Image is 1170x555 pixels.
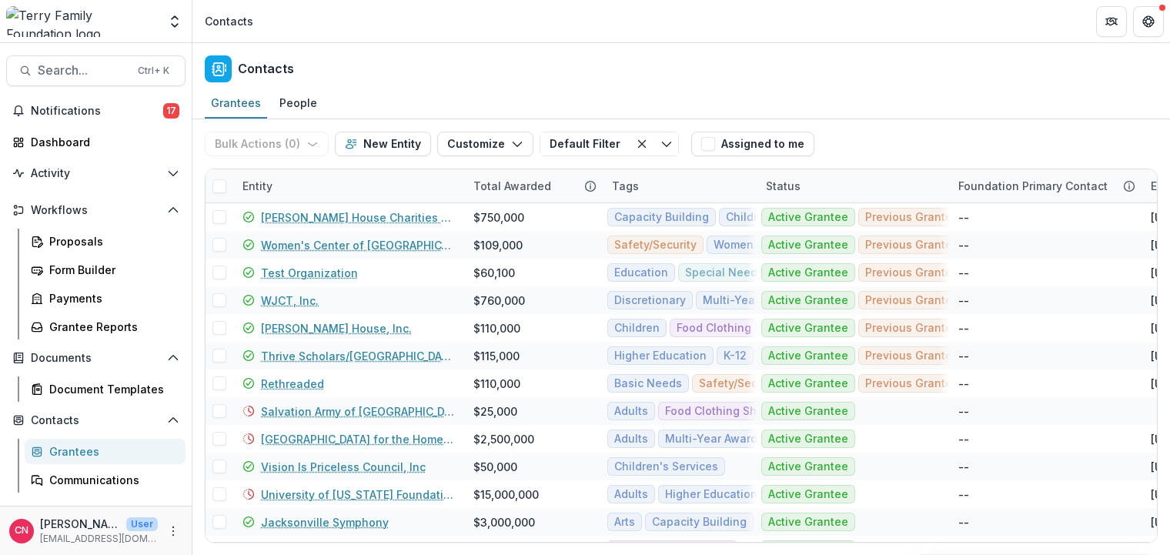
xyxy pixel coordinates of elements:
[614,211,709,224] span: Capacity Building
[473,209,524,226] div: $750,000
[614,488,648,501] span: Adults
[768,460,848,473] span: Active Grantee
[261,237,455,253] a: Women's Center of [GEOGRAPHIC_DATA]
[473,431,534,447] div: $2,500,000
[261,486,455,503] a: University of [US_STATE] Foundation
[958,237,969,253] div: --
[540,132,630,156] button: Default Filter
[25,314,186,339] a: Grantee Reports
[714,239,792,252] span: Women & Girls
[614,239,697,252] span: Safety/Security
[768,377,848,390] span: Active Grantee
[614,294,686,307] span: Discretionary
[31,167,161,180] span: Activity
[163,103,179,119] span: 17
[164,6,186,37] button: Open entity switcher
[25,467,186,493] a: Communications
[757,178,810,194] div: Status
[49,319,173,335] div: Grantee Reports
[958,320,969,336] div: --
[38,63,129,78] span: Search...
[473,376,520,392] div: $110,000
[865,266,959,279] span: Previous Grantee
[1133,6,1164,37] button: Get Help
[261,514,389,530] a: Jacksonville Symphony
[949,169,1142,202] div: Foundation Primary Contact
[768,349,848,363] span: Active Grantee
[261,320,412,336] a: [PERSON_NAME] House, Inc.
[865,377,959,390] span: Previous Grantee
[665,488,757,501] span: Higher Education
[6,99,186,123] button: Notifications17
[614,266,668,279] span: Education
[473,514,535,530] div: $3,000,000
[691,132,814,156] button: Assigned to me
[261,209,455,226] a: [PERSON_NAME] House Charities of [GEOGRAPHIC_DATA]
[865,349,959,363] span: Previous Grantee
[958,431,969,447] div: --
[6,6,158,37] img: Terry Family Foundation logo
[865,211,959,224] span: Previous Grantee
[958,514,969,530] div: --
[49,443,173,460] div: Grantees
[31,134,173,150] div: Dashboard
[768,266,848,279] span: Active Grantee
[6,346,186,370] button: Open Documents
[437,132,533,156] button: Customize
[238,62,294,76] h2: Contacts
[677,322,793,335] span: Food Clothing Shelter
[205,89,267,119] a: Grantees
[233,169,464,202] div: Entity
[768,488,848,501] span: Active Grantee
[49,262,173,278] div: Form Builder
[473,237,523,253] div: $109,000
[6,408,186,433] button: Open Contacts
[603,178,648,194] div: Tags
[49,233,173,249] div: Proposals
[261,459,426,475] a: Vision Is Priceless Council, Inc
[865,322,959,335] span: Previous Grantee
[958,265,969,281] div: --
[205,13,253,29] div: Contacts
[40,516,120,532] p: [PERSON_NAME]
[199,10,259,32] nav: breadcrumb
[865,239,959,252] span: Previous Grantee
[685,266,764,279] span: Special Needs
[261,293,319,309] a: WJCT, Inc.
[25,229,186,254] a: Proposals
[724,349,747,363] span: K-12
[654,132,679,156] button: Toggle menu
[49,472,173,488] div: Communications
[768,405,848,418] span: Active Grantee
[768,433,848,446] span: Active Grantee
[261,431,455,447] a: [GEOGRAPHIC_DATA] for the Homeless
[49,290,173,306] div: Payments
[205,132,329,156] button: Bulk Actions (0)
[31,352,161,365] span: Documents
[768,322,848,335] span: Active Grantee
[31,505,161,518] span: Data & Reporting
[603,169,757,202] div: Tags
[6,499,186,523] button: Open Data & Reporting
[233,178,282,194] div: Entity
[25,257,186,283] a: Form Builder
[958,209,969,226] div: --
[726,211,771,224] span: Children
[614,516,635,529] span: Arts
[15,526,28,536] div: Carol Nieves
[768,239,848,252] span: Active Grantee
[757,169,949,202] div: Status
[473,403,517,420] div: $25,000
[464,169,603,202] div: Total Awarded
[6,198,186,222] button: Open Workflows
[768,294,848,307] span: Active Grantee
[31,204,161,217] span: Workflows
[273,89,323,119] a: People
[652,516,747,529] span: Capacity Building
[164,522,182,540] button: More
[473,265,515,281] div: $60,100
[25,439,186,464] a: Grantees
[473,320,520,336] div: $110,000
